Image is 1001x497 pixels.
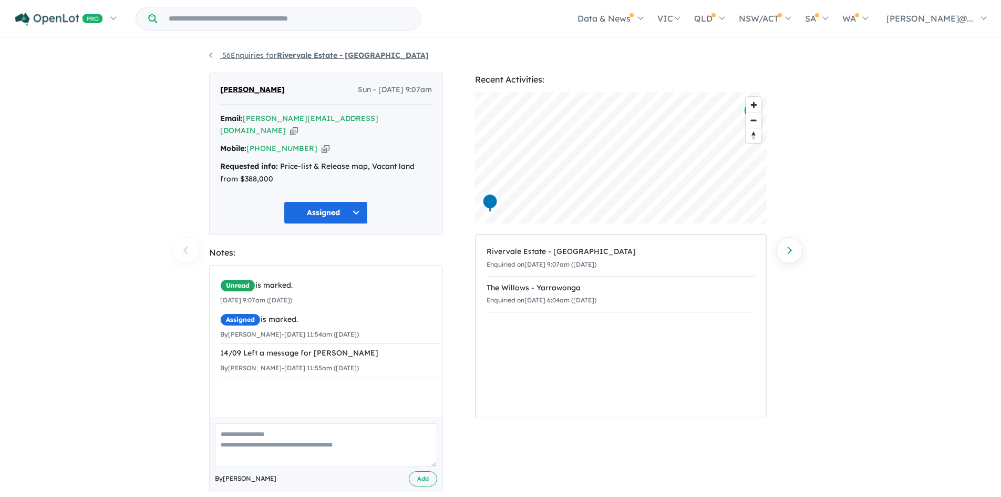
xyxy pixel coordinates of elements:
[220,161,278,171] strong: Requested info:
[209,49,792,62] nav: breadcrumb
[487,246,755,258] div: Rivervale Estate - [GEOGRAPHIC_DATA]
[487,276,755,313] a: The Willows - YarrawongaEnquiried on[DATE] 6:04am ([DATE])
[246,144,317,153] a: [PHONE_NUMBER]
[209,50,429,60] a: 56Enquiries forRivervale Estate - [GEOGRAPHIC_DATA]
[746,97,761,113] button: Zoom in
[220,279,255,292] span: Unread
[322,143,329,154] button: Copy
[220,296,292,304] small: [DATE] 9:07am ([DATE])
[15,13,103,26] img: Openlot PRO Logo White
[886,13,973,24] span: [PERSON_NAME]@...
[277,50,429,60] strong: Rivervale Estate - [GEOGRAPHIC_DATA]
[746,113,761,128] button: Zoom out
[482,194,498,213] div: Map marker
[487,240,755,277] a: Rivervale Estate - [GEOGRAPHIC_DATA]Enquiried on[DATE] 9:07am ([DATE])
[220,114,243,123] strong: Email:
[220,279,440,292] div: is marked.
[290,125,298,136] button: Copy
[487,296,596,304] small: Enquiried on [DATE] 6:04am ([DATE])
[220,313,440,326] div: is marked.
[220,347,440,360] div: 14/09 Left a message for [PERSON_NAME]
[159,7,419,30] input: Try estate name, suburb, builder or developer
[220,313,261,326] span: Assigned
[220,84,285,96] span: [PERSON_NAME]
[746,113,761,128] span: Zoom out
[475,92,767,224] canvas: Map
[220,114,378,136] a: [PERSON_NAME][EMAIL_ADDRESS][DOMAIN_NAME]
[220,144,246,153] strong: Mobile:
[215,473,276,484] span: By [PERSON_NAME]
[475,73,767,87] div: Recent Activities:
[487,282,755,295] div: The Willows - Yarrawonga
[220,330,359,338] small: By [PERSON_NAME] - [DATE] 11:54am ([DATE])
[409,471,437,486] button: Add
[209,246,443,260] div: Notes:
[220,364,359,372] small: By [PERSON_NAME] - [DATE] 11:55am ([DATE])
[743,103,759,122] div: Map marker
[487,260,596,268] small: Enquiried on [DATE] 9:07am ([DATE])
[746,128,761,143] button: Reset bearing to north
[284,201,368,224] button: Assigned
[358,84,432,96] span: Sun - [DATE] 9:07am
[220,160,432,186] div: Price-list & Release map, Vacant land from $388,000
